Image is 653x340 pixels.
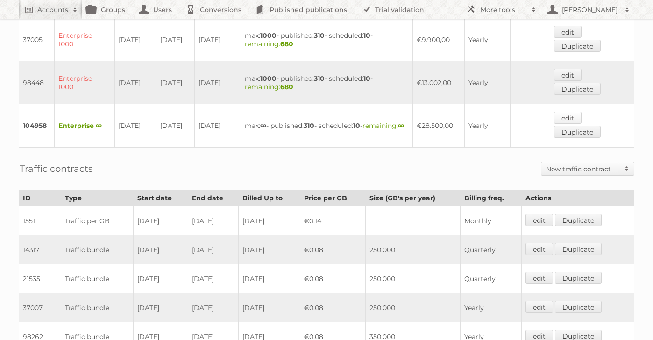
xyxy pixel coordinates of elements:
[134,264,188,293] td: [DATE]
[362,121,404,130] span: remaining:
[245,83,293,91] span: remaining:
[188,293,238,322] td: [DATE]
[398,121,404,130] strong: ∞
[525,214,553,226] a: edit
[238,264,300,293] td: [DATE]
[55,18,115,61] td: Enterprise 1000
[188,235,238,264] td: [DATE]
[241,18,413,61] td: max: - published: - scheduled: -
[554,112,582,124] a: edit
[238,190,300,206] th: Billed Up to
[188,264,238,293] td: [DATE]
[300,264,365,293] td: €0,08
[465,104,511,148] td: Yearly
[363,74,370,83] strong: 10
[300,206,365,236] td: €0,14
[465,18,511,61] td: Yearly
[114,18,156,61] td: [DATE]
[195,18,241,61] td: [DATE]
[195,104,241,148] td: [DATE]
[55,61,115,104] td: Enterprise 1000
[61,293,133,322] td: Traffic bundle
[238,235,300,264] td: [DATE]
[521,190,634,206] th: Actions
[238,206,300,236] td: [DATE]
[245,40,293,48] span: remaining:
[353,121,360,130] strong: 10
[156,104,194,148] td: [DATE]
[195,61,241,104] td: [DATE]
[280,40,293,48] strong: 680
[620,162,634,175] span: Toggle
[61,235,133,264] td: Traffic bundle
[241,61,413,104] td: max: - published: - scheduled: -
[365,293,460,322] td: 250,000
[460,235,521,264] td: Quarterly
[61,190,133,206] th: Type
[37,5,68,14] h2: Accounts
[480,5,527,14] h2: More tools
[541,162,634,175] a: New traffic contract
[61,206,133,236] td: Traffic per GB
[188,206,238,236] td: [DATE]
[61,264,133,293] td: Traffic bundle
[560,5,620,14] h2: [PERSON_NAME]
[114,61,156,104] td: [DATE]
[460,190,521,206] th: Billing freq.
[413,104,465,148] td: €28.500,00
[55,104,115,148] td: Enterprise ∞
[19,61,55,104] td: 98448
[555,214,602,226] a: Duplicate
[19,18,55,61] td: 37005
[554,40,601,52] a: Duplicate
[546,164,620,174] h2: New traffic contract
[365,264,460,293] td: 250,000
[525,301,553,313] a: edit
[554,126,601,138] a: Duplicate
[19,104,55,148] td: 104958
[413,18,465,61] td: €9.900,00
[363,31,370,40] strong: 10
[19,235,61,264] td: 14317
[365,190,460,206] th: Size (GB's per year)
[114,104,156,148] td: [DATE]
[241,104,413,148] td: max: - published: - scheduled: -
[525,272,553,284] a: edit
[134,293,188,322] td: [DATE]
[300,190,365,206] th: Price per GB
[280,83,293,91] strong: 680
[555,243,602,255] a: Duplicate
[554,26,582,38] a: edit
[314,31,325,40] strong: 310
[19,264,61,293] td: 21535
[365,235,460,264] td: 250,000
[134,235,188,264] td: [DATE]
[554,69,582,81] a: edit
[300,235,365,264] td: €0,08
[465,61,511,104] td: Yearly
[134,206,188,236] td: [DATE]
[156,61,194,104] td: [DATE]
[19,190,61,206] th: ID
[413,61,465,104] td: €13.002,00
[20,162,93,176] h2: Traffic contracts
[460,293,521,322] td: Yearly
[19,293,61,322] td: 37007
[554,83,601,95] a: Duplicate
[260,121,266,130] strong: ∞
[525,243,553,255] a: edit
[238,293,300,322] td: [DATE]
[314,74,325,83] strong: 310
[555,272,602,284] a: Duplicate
[188,190,238,206] th: End date
[19,206,61,236] td: 1551
[260,74,277,83] strong: 1000
[156,18,194,61] td: [DATE]
[134,190,188,206] th: Start date
[300,293,365,322] td: €0,08
[555,301,602,313] a: Duplicate
[304,121,314,130] strong: 310
[460,206,521,236] td: Monthly
[260,31,277,40] strong: 1000
[460,264,521,293] td: Quarterly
